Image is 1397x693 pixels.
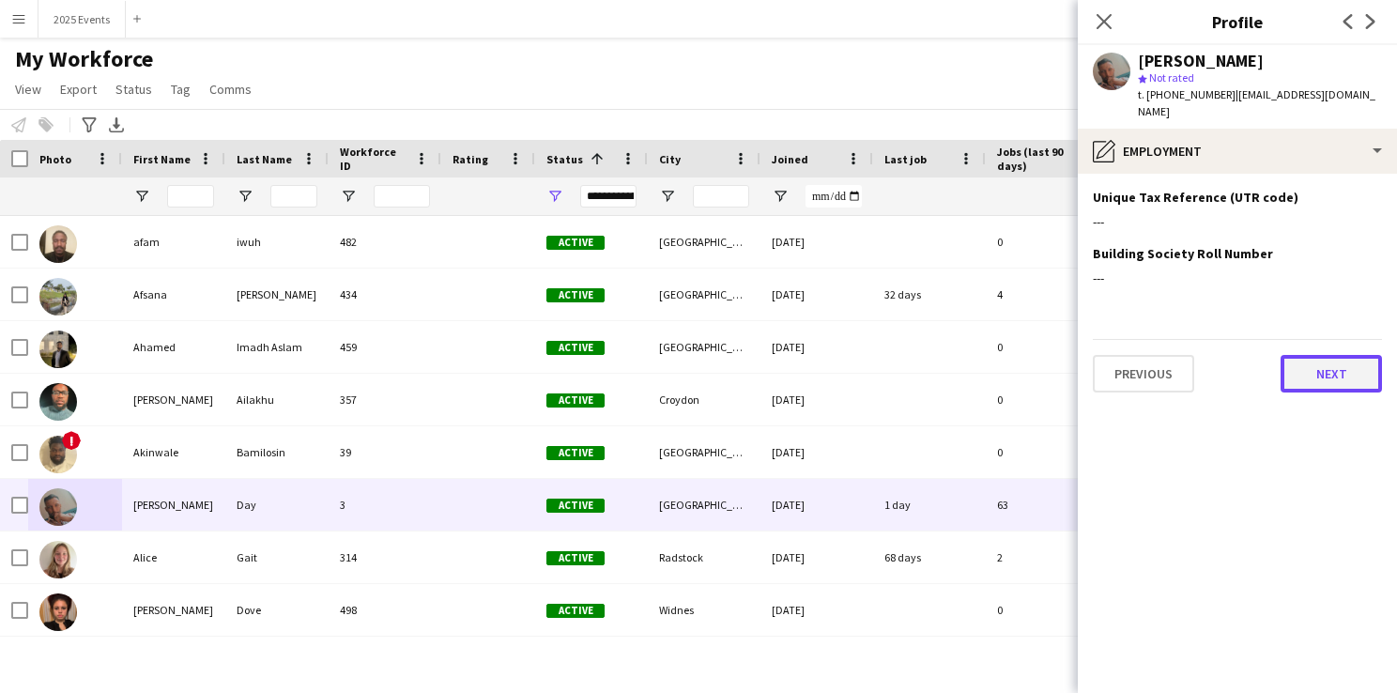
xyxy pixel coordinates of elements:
button: Open Filter Menu [772,188,789,205]
div: [GEOGRAPHIC_DATA] [648,321,760,373]
div: Gait [225,531,329,583]
div: Dove [225,584,329,636]
span: Last Name [237,152,292,166]
div: 0 [986,374,1108,425]
button: 2025 Events [38,1,126,38]
span: First Name [133,152,191,166]
div: 459 [329,321,441,373]
div: iwuh [225,216,329,268]
div: 99 [329,637,441,688]
span: Joined [772,152,808,166]
span: Active [546,446,605,460]
div: [PERSON_NAME] [122,374,225,425]
div: [GEOGRAPHIC_DATA] [648,269,760,320]
h3: Profile [1078,9,1397,34]
div: 0 [986,426,1108,478]
div: [DATE] [760,374,873,425]
span: Rating [453,152,488,166]
span: Comms [209,81,252,98]
div: [DATE] [760,321,873,373]
div: [PERSON_NAME] [122,637,225,688]
div: [DATE] [760,479,873,531]
a: Status [108,77,160,101]
div: 357 [329,374,441,425]
a: View [8,77,49,101]
div: 1 day [873,479,986,531]
input: Joined Filter Input [806,185,862,208]
span: Workforce ID [340,145,407,173]
div: Blaseby [225,637,329,688]
button: Open Filter Menu [659,188,676,205]
div: afam [122,216,225,268]
div: [PERSON_NAME] [1138,53,1264,69]
div: [DATE] [760,531,873,583]
span: Photo [39,152,71,166]
input: City Filter Input [693,185,749,208]
button: Open Filter Menu [546,188,563,205]
div: Afsana [122,269,225,320]
img: Alfie Day [39,488,77,526]
div: 68 days [873,531,986,583]
input: Last Name Filter Input [270,185,317,208]
div: Warrington [648,637,760,688]
app-action-btn: Advanced filters [78,114,100,136]
a: Export [53,77,104,101]
div: [DATE] [760,584,873,636]
div: 434 [329,269,441,320]
div: [DATE] [760,216,873,268]
div: 498 [329,584,441,636]
span: View [15,81,41,98]
span: Active [546,236,605,250]
div: Ailakhu [225,374,329,425]
div: [PERSON_NAME] [225,269,329,320]
div: 3 [329,479,441,531]
div: Akinwale [122,426,225,478]
div: Employment [1078,129,1397,174]
a: Tag [163,77,198,101]
span: Jobs (last 90 days) [997,145,1074,173]
div: Alice [122,531,225,583]
div: [GEOGRAPHIC_DATA] [648,426,760,478]
div: 482 [329,216,441,268]
input: First Name Filter Input [167,185,214,208]
div: 0 [986,584,1108,636]
span: Export [60,81,97,98]
app-action-btn: Export XLSX [105,114,128,136]
span: My Workforce [15,45,153,73]
span: Active [546,604,605,618]
span: Active [546,551,605,565]
span: Last job [884,152,927,166]
div: 0 [986,637,1108,688]
img: afam iwuh [39,225,77,263]
span: Active [546,341,605,355]
span: t. [PHONE_NUMBER] [1138,87,1236,101]
span: Active [546,499,605,513]
img: Akinwale Bamilosin [39,436,77,473]
div: 32 days [873,269,986,320]
span: Status [546,152,583,166]
a: Comms [202,77,259,101]
div: [GEOGRAPHIC_DATA] [648,216,760,268]
img: Afsana Sharmin [39,278,77,316]
div: 39 [329,426,441,478]
div: --- [1093,269,1382,286]
button: Open Filter Menu [340,188,357,205]
span: City [659,152,681,166]
span: Not rated [1149,70,1194,85]
div: 314 [329,531,441,583]
button: Next [1281,355,1382,393]
div: [GEOGRAPHIC_DATA] [648,479,760,531]
div: [PERSON_NAME] [122,584,225,636]
div: 4 [986,269,1108,320]
span: Active [546,393,605,408]
div: Bamilosin [225,426,329,478]
span: | [EMAIL_ADDRESS][DOMAIN_NAME] [1138,87,1375,118]
div: Croydon [648,374,760,425]
div: --- [1093,213,1382,230]
div: [DATE] [760,637,873,688]
div: 0 [986,321,1108,373]
span: Tag [171,81,191,98]
div: Imadh Aslam [225,321,329,373]
input: Workforce ID Filter Input [374,185,430,208]
img: Alice Gait [39,541,77,578]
